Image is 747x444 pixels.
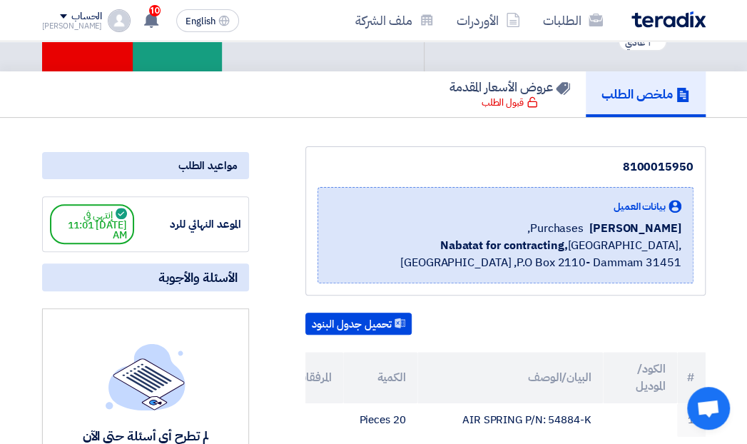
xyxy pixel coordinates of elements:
img: Teradix logo [631,11,706,28]
span: Purchases, [527,220,584,237]
div: قبول الطلب [482,96,538,110]
a: الأوردرات [445,4,532,37]
span: [GEOGRAPHIC_DATA], [GEOGRAPHIC_DATA] ,P.O Box 2110- Dammam 31451 [330,237,681,271]
td: 1 [677,403,706,437]
span: عادي [625,36,645,49]
span: 10 [149,5,161,16]
h5: عروض الأسعار المقدمة [449,79,570,95]
th: الكمية [343,352,417,403]
div: لم تطرح أي أسئلة حتى الآن [63,428,228,444]
th: البيان/الوصف [417,352,603,403]
a: عروض الأسعار المقدمة قبول الطلب [434,71,586,117]
div: الحساب [71,11,102,23]
img: empty_state_list.svg [106,343,186,410]
div: دردشة مفتوحة [687,387,730,430]
div: 8100015950 [317,158,693,176]
div: الموعد النهائي للرد [134,216,241,233]
span: إنتهي في [DATE] 11:01 AM [50,204,134,244]
div: مواعيد الطلب [42,152,249,179]
button: تحميل جدول البنود [305,313,412,335]
a: الطلبات [532,4,614,37]
span: بيانات العميل [614,199,666,214]
img: profile_test.png [108,9,131,32]
div: [PERSON_NAME] [42,22,103,30]
span: الأسئلة والأجوبة [158,269,238,286]
a: ملف الشركة [344,4,445,37]
span: English [186,16,215,26]
span: [PERSON_NAME] [589,220,681,237]
button: English [176,9,239,32]
b: Nabatat for contracting, [440,237,568,254]
th: # [677,352,706,403]
td: 20 Pieces [343,403,417,437]
th: المرفقات [269,352,343,403]
h5: ملخص الطلب [601,86,690,102]
a: ملخص الطلب [586,71,706,117]
th: الكود/الموديل [603,352,677,403]
td: AIR SPRING P/N: 54884-K [417,403,603,437]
